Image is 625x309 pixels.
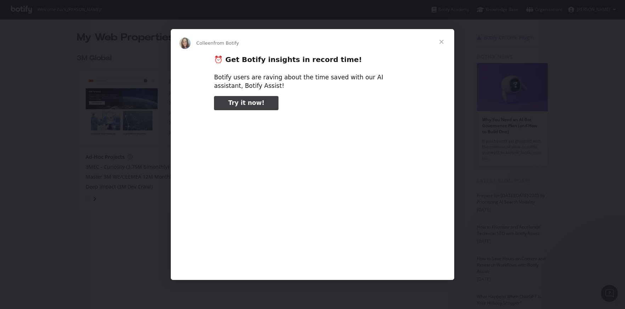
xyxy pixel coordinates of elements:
[165,116,460,264] video: Play video
[214,73,411,90] div: Botify users are raving about the time saved with our AI assistant, Botify Assist!
[228,99,264,106] span: Try it now!
[214,96,278,110] a: Try it now!
[214,55,411,68] h2: ⏰ Get Botify insights in record time!
[196,40,214,46] span: Colleen
[179,38,191,49] img: Profile image for Colleen
[429,29,454,55] span: Close
[214,40,239,46] span: from Botify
